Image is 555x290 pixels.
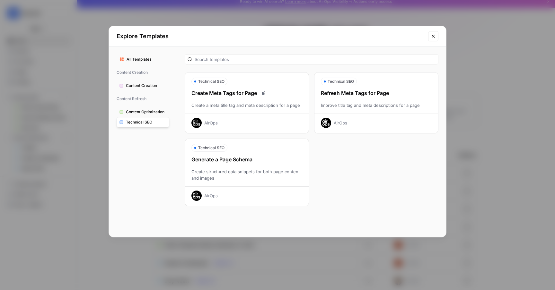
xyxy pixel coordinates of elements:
button: All Templates [117,54,169,64]
div: Generate a Page Schema [185,156,309,163]
b: Chat and Support [29,57,74,62]
a: Read docs [260,89,267,97]
button: Emoji picker [10,210,15,215]
div: [PERSON_NAME] • Just now [10,141,64,145]
h2: Explore Templates [117,32,424,41]
div: AirOps [204,120,218,126]
span: All Templates [127,56,166,62]
img: Profile image for Alex [18,4,29,14]
button: Technical SEOGenerate a Page SchemaCreate structured data snippets for both page content and imag... [185,139,309,206]
button: Technical SEO [117,117,169,127]
span: Content Refresh [117,93,169,104]
div: Create a meta title tag and meta description for a page [185,102,309,108]
span: Technical SEO [126,119,166,125]
button: go back [4,3,16,15]
span: Content Creation [126,83,166,89]
div: Let's get you building with LLMs!You can always reach us by pressingChat and Supportin the bottom... [5,37,105,140]
span: Technical SEO [198,79,225,84]
div: Close [113,3,124,14]
button: Home [101,3,113,15]
input: Search templates [195,56,436,63]
textarea: Message… [5,197,123,208]
span: Technical SEO [328,79,354,84]
span: Content Optimization [126,109,166,115]
button: Upload attachment [31,210,36,215]
div: Create structured data snippets for both page content and images [185,168,309,181]
div: Happy building! [10,88,100,95]
button: Technical SEORefresh Meta Tags for PageImprove title tag and meta descriptions for a pageAirOps [314,72,438,133]
span: Technical SEO [198,145,225,151]
div: Improve title tag and meta descriptions for a page [314,102,438,108]
div: Alex says… [5,37,123,154]
iframe: youtube [10,98,100,136]
p: Active over [DATE] [31,8,70,14]
button: Technical SEOCreate Meta Tags for PageRead docsCreate a meta title tag and meta description for a... [185,72,309,133]
h1: [PERSON_NAME] [31,3,73,8]
div: Here is a short video where I walk through the setup process for an app. [10,72,100,85]
button: Content Creation [117,81,169,91]
div: You can always reach us by pressing in the bottom left of your screen. [10,50,100,69]
button: Close modal [428,31,438,41]
span: Content Creation [117,67,169,78]
button: Content Optimization [117,107,169,117]
button: Gif picker [20,210,25,215]
div: Refresh Meta Tags for Page [314,89,438,97]
div: AirOps [334,120,347,126]
div: AirOps [204,192,218,199]
div: Let's get you building with LLMs! [10,41,100,47]
button: Send a message… [110,208,120,218]
div: Create Meta Tags for Page [185,89,309,97]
